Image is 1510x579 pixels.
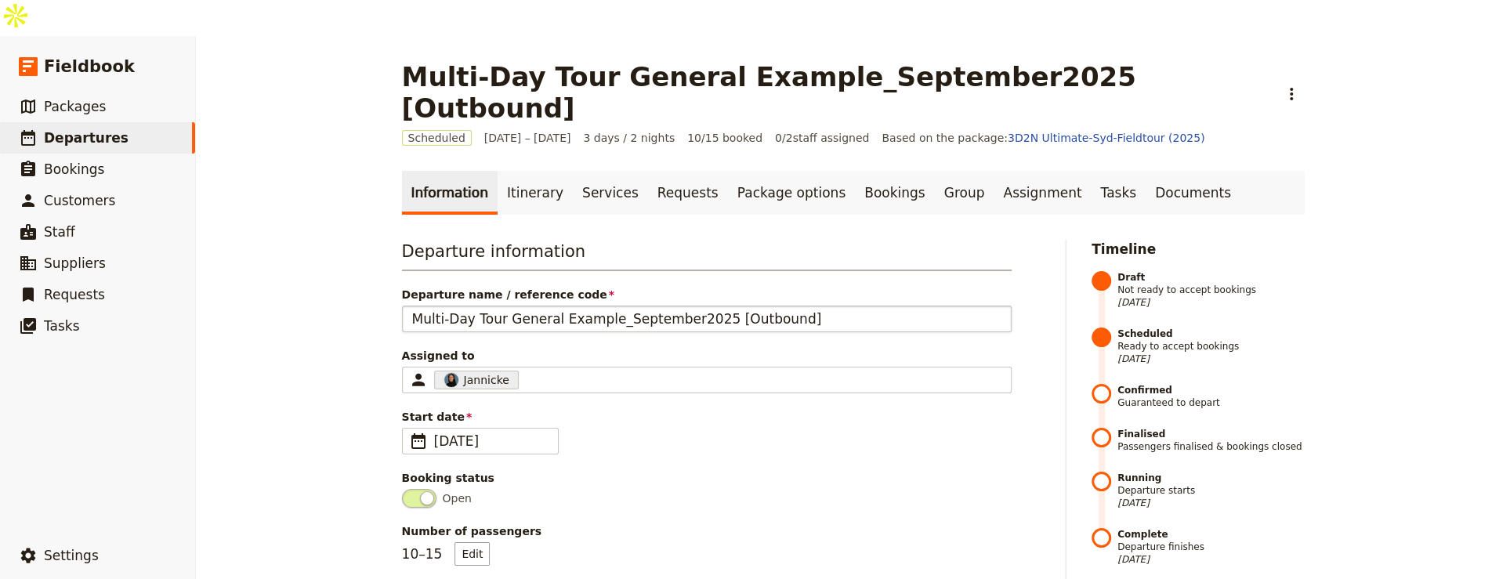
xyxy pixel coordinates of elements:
span: Packages [44,99,106,114]
span: 10/15 booked [687,130,762,146]
strong: Running [1117,472,1305,484]
span: 3 days / 2 nights [583,130,675,146]
span: Departures [44,130,129,146]
span: [DATE] [1117,353,1305,365]
span: Jannicke [464,372,509,388]
span: Fieldbook [44,55,135,78]
a: Package options [728,171,855,215]
strong: Complete [1117,528,1305,541]
a: 3D2N Ultimate-Syd-Fieldtour (2025) [1008,132,1205,144]
span: Based on the package: [882,130,1204,146]
span: 0 / 2 staff assigned [775,130,869,146]
a: Documents [1146,171,1240,215]
h3: Departure information [402,240,1012,271]
span: Staff [44,224,75,240]
span: Tasks [44,318,80,334]
span: Open [443,490,472,506]
span: Customers [44,193,115,208]
a: Assignment [994,171,1091,215]
span: Suppliers [44,255,106,271]
span: Guaranteed to depart [1117,384,1305,409]
a: Bookings [855,171,934,215]
span: [DATE] [1117,296,1305,309]
span: Passengers finalised & bookings closed [1117,428,1305,453]
span: Not ready to accept bookings [1117,271,1305,309]
strong: Scheduled [1117,327,1305,340]
input: Departure name / reference code [402,306,1012,332]
span: Ready to accept bookings [1117,327,1305,365]
a: Itinerary [498,171,573,215]
a: Information [402,171,498,215]
a: Requests [648,171,728,215]
p: 10 – 15 [402,542,491,566]
span: [DATE] [434,432,549,451]
a: Tasks [1091,171,1146,215]
span: Departure starts [1117,472,1305,509]
span: ​ [409,432,428,451]
span: Bookings [44,161,104,177]
img: Profile [444,372,459,388]
div: Booking status [402,470,1012,486]
span: Departure name / reference code [402,287,1012,302]
span: Departure finishes [1117,528,1305,566]
span: Assigned to [402,348,1012,364]
strong: Confirmed [1117,384,1305,396]
span: Settings [44,548,99,563]
strong: Draft [1117,271,1305,284]
span: Number of passengers [402,523,1012,539]
strong: Finalised [1117,428,1305,440]
span: Scheduled [402,130,472,146]
button: Actions [1278,81,1305,107]
h1: Multi-Day Tour General Example_September2025 [Outbound] [402,61,1269,124]
input: Assigned toProfileJannickeClear input [522,371,525,389]
a: Group [935,171,994,215]
a: Services [573,171,648,215]
span: Start date [402,409,1012,425]
span: [DATE] – [DATE] [484,130,571,146]
span: [DATE] [1117,497,1305,509]
h2: Timeline [1092,240,1305,259]
button: Number of passengers10–15 [454,542,490,566]
span: Requests [44,287,105,302]
span: [DATE] [1117,553,1305,566]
